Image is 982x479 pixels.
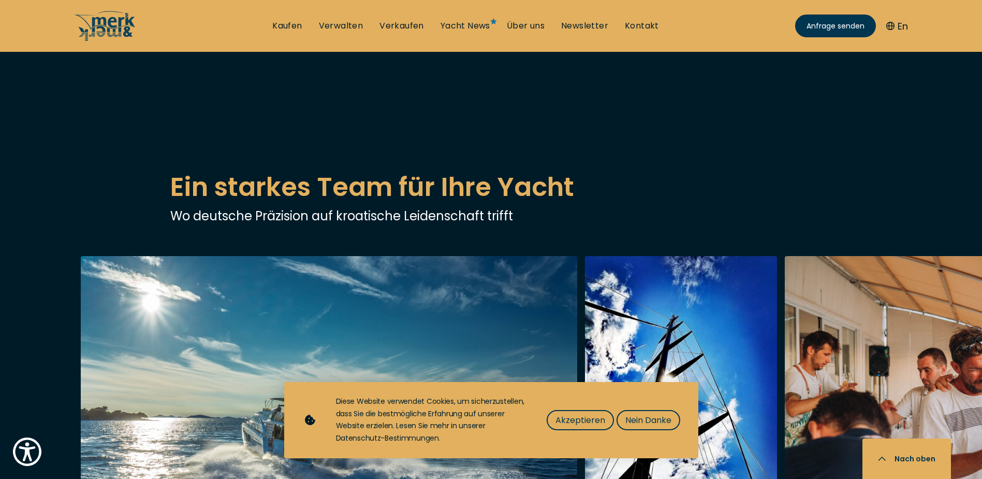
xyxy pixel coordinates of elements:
[561,20,608,32] a: Newsletter
[336,396,526,445] div: Diese Website verwendet Cookies, um sicherzustellen, dass Sie die bestmögliche Erfahrung auf unse...
[625,20,659,32] a: Kontakt
[625,414,671,427] span: Nein Danke
[272,20,302,32] a: Kaufen
[379,20,424,32] a: Verkaufen
[555,414,605,427] span: Akzeptieren
[441,20,490,32] a: Yacht News
[862,439,951,479] button: Nach oben
[886,19,908,33] button: En
[617,410,680,430] button: Nein Danke
[795,15,876,37] a: Anfrage senden
[170,207,812,225] p: Wo deutsche Präzision auf kroatische Leidenschaft trifft
[170,167,812,207] h2: Ein starkes Team für Ihre Yacht
[507,20,545,32] a: Über uns
[807,21,864,32] span: Anfrage senden
[10,435,44,469] button: Show Accessibility Preferences
[336,433,439,443] a: Datenschutz-Bestimmungen
[547,410,614,430] button: Akzeptieren
[319,20,363,32] a: Verwalten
